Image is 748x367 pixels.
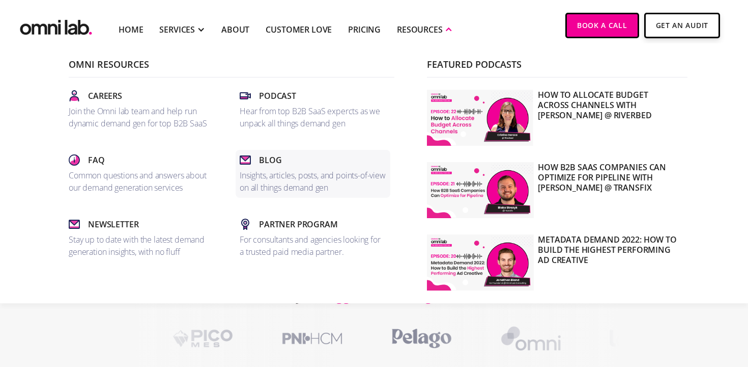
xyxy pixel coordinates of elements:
p: Insights, articles, posts, and points-of-view on all things demand gen [240,169,386,194]
a: FaqCommon questions and answers about our demand generation services [65,150,219,198]
p: For consultants and agencies looking for a trusted paid media partner. [240,233,386,258]
p: How B2B SaaS Companies Can Optimize for Pipeline with [PERSON_NAME] @ Transfix [538,162,679,218]
a: CareersJoin the Omni lab team and help run dynamic demand gen for top B2B SaaS [65,86,219,134]
img: Omni Lab: B2B SaaS Demand Generation Agency [18,13,94,38]
a: Pricing [348,23,381,36]
a: Customer Love [266,23,332,36]
p: Careers [88,90,122,102]
a: home [18,13,94,38]
a: BlogInsights, articles, posts, and points-of-view on all things demand gen [236,150,390,198]
a: About [221,23,249,36]
p: Hear from top B2B SaaS expercts as we unpack all things demand gen [240,105,386,129]
img: PelagoHealth [377,324,466,353]
a: PodcastHear from top B2B SaaS expercts as we unpack all things demand gen [236,86,390,134]
p: How to Allocate Budget Across Channels with [PERSON_NAME] @ Riverbed [538,90,679,146]
a: How to Allocate Budget Across Channels with [PERSON_NAME] @ Riverbed [423,86,683,150]
p: Common questions and answers about our demand generation services [69,169,215,194]
a: Get An Audit [644,13,720,38]
a: Book a Call [565,13,639,38]
a: Metadata Demand 2022: How to Build the Highest Performing Ad Creative [423,230,683,295]
p: Metadata Demand 2022: How to Build the Highest Performing Ad Creative [538,234,679,291]
p: Partner Program [259,218,338,230]
p: Podcast [259,90,296,102]
p: Featured Podcasts [427,60,687,77]
p: Omni Resources [69,60,394,77]
a: Home [119,23,143,36]
p: Newsletter [88,218,138,230]
p: Join the Omni lab team and help run dynamic demand gen for top B2B SaaS [69,105,215,129]
div: RESOURCES [397,23,443,36]
p: Stay up to date with the latest demand generation insights, with no fluff [69,233,215,258]
p: Faq [88,154,105,166]
a: Partner ProgramFor consultants and agencies looking for a trusted paid media partner. [236,214,390,262]
img: PNI [267,324,356,353]
a: NewsletterStay up to date with the latest demand generation insights, with no fluff [65,214,219,262]
div: SERVICES [159,23,195,36]
p: Blog [259,154,281,166]
iframe: Chat Widget [565,249,748,367]
a: How B2B SaaS Companies Can Optimize for Pipeline with [PERSON_NAME] @ Transfix [423,158,683,222]
h2: Trusted by the in B2B [239,283,509,324]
